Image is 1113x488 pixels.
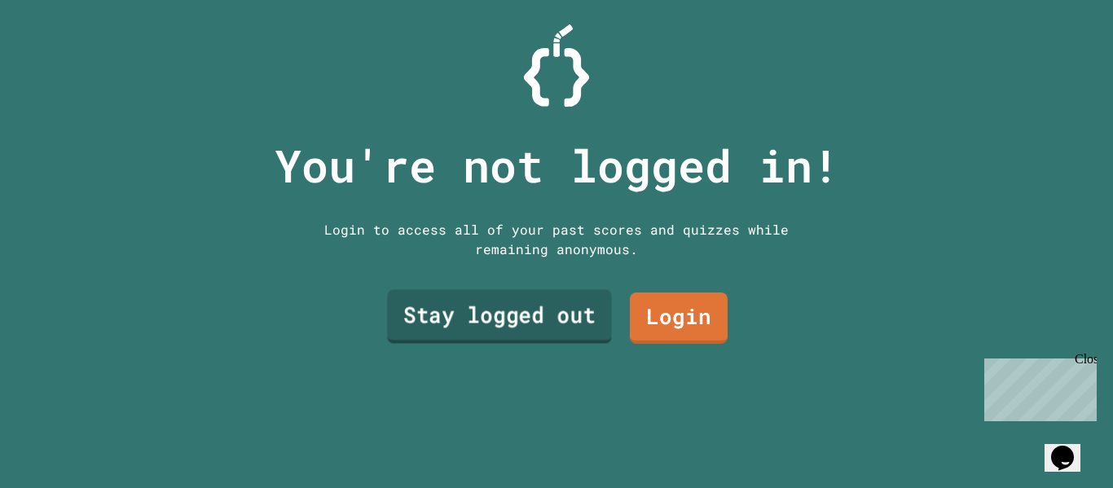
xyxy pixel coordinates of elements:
iframe: chat widget [978,352,1097,421]
div: Chat with us now!Close [7,7,112,103]
img: Logo.svg [524,24,589,107]
div: Login to access all of your past scores and quizzes while remaining anonymous. [312,220,801,259]
iframe: chat widget [1045,423,1097,472]
a: Stay logged out [387,290,611,344]
a: Login [630,292,728,344]
p: You're not logged in! [275,132,839,200]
